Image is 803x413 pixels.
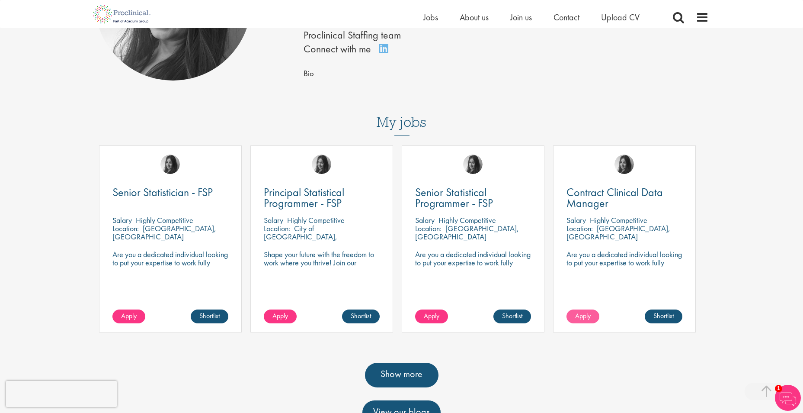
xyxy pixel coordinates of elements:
[112,223,216,242] p: [GEOGRAPHIC_DATA], [GEOGRAPHIC_DATA]
[423,12,438,23] a: Jobs
[287,215,345,225] p: Highly Competitive
[590,215,647,225] p: Highly Competitive
[342,310,380,323] a: Shortlist
[415,250,531,275] p: Are you a dedicated individual looking to put your expertise to work fully flexibly in a remote p...
[95,115,709,129] h3: My jobs
[112,250,228,275] p: Are you a dedicated individual looking to put your expertise to work fully flexibly in a remote p...
[415,185,493,210] span: Senior Statistical Programmer - FSP
[304,28,480,42] li: Proclinical Staffing team
[121,311,137,320] span: Apply
[553,12,579,23] a: Contact
[566,223,593,233] span: Location:
[264,250,380,283] p: Shape your future with the freedom to work where you thrive! Join our pharmaceutical client with ...
[575,311,591,320] span: Apply
[264,223,290,233] span: Location:
[312,155,331,174] img: Heidi Hennigan
[424,311,439,320] span: Apply
[566,310,599,323] a: Apply
[601,12,640,23] a: Upload CV
[264,215,283,225] span: Salary
[415,187,531,209] a: Senior Statistical Programmer - FSP
[566,250,682,275] p: Are you a dedicated individual looking to put your expertise to work fully flexibly in a remote p...
[272,311,288,320] span: Apply
[304,68,314,79] span: Bio
[160,155,180,174] img: Heidi Hennigan
[415,223,519,242] p: [GEOGRAPHIC_DATA], [GEOGRAPHIC_DATA]
[645,310,682,323] a: Shortlist
[415,310,448,323] a: Apply
[365,363,438,387] a: Show more
[112,215,132,225] span: Salary
[112,185,213,200] span: Senior Statistician - FSP
[264,187,380,209] a: Principal Statistical Programmer - FSP
[415,223,441,233] span: Location:
[775,385,782,392] span: 1
[264,310,297,323] a: Apply
[112,223,139,233] span: Location:
[112,187,228,198] a: Senior Statistician - FSP
[493,310,531,323] a: Shortlist
[566,215,586,225] span: Salary
[566,187,682,209] a: Contract Clinical Data Manager
[438,215,496,225] p: Highly Competitive
[415,215,435,225] span: Salary
[460,12,489,23] a: About us
[264,185,344,210] span: Principal Statistical Programmer - FSP
[775,385,801,411] img: Chatbot
[264,223,337,250] p: City of [GEOGRAPHIC_DATA], [GEOGRAPHIC_DATA]
[463,155,483,174] img: Heidi Hennigan
[6,381,117,407] iframe: reCAPTCHA
[614,155,634,174] img: Heidi Hennigan
[136,215,193,225] p: Highly Competitive
[566,223,670,242] p: [GEOGRAPHIC_DATA], [GEOGRAPHIC_DATA]
[510,12,532,23] a: Join us
[566,185,663,210] span: Contract Clinical Data Manager
[191,310,228,323] a: Shortlist
[112,310,145,323] a: Apply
